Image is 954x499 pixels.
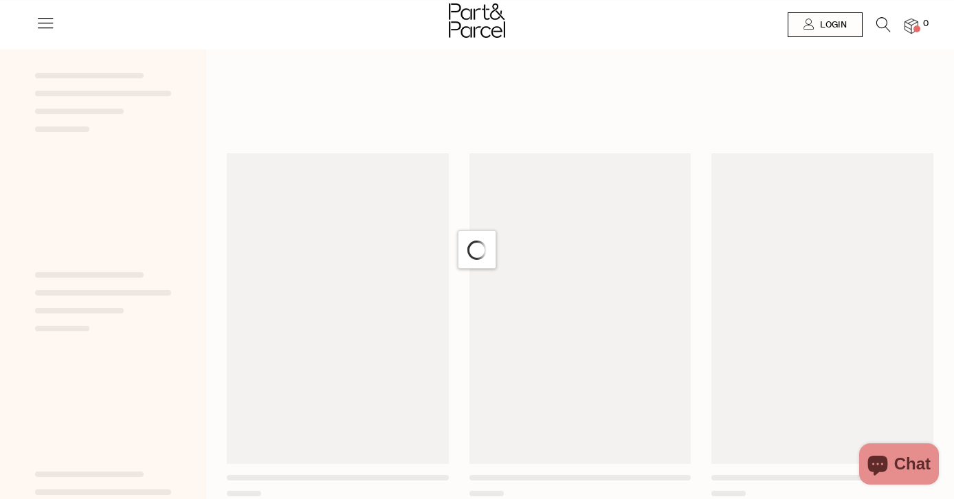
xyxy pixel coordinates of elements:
[920,18,932,30] span: 0
[449,3,505,38] img: Part&Parcel
[788,12,863,37] a: Login
[905,19,918,33] a: 0
[855,443,943,488] inbox-online-store-chat: Shopify online store chat
[817,19,847,31] span: Login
